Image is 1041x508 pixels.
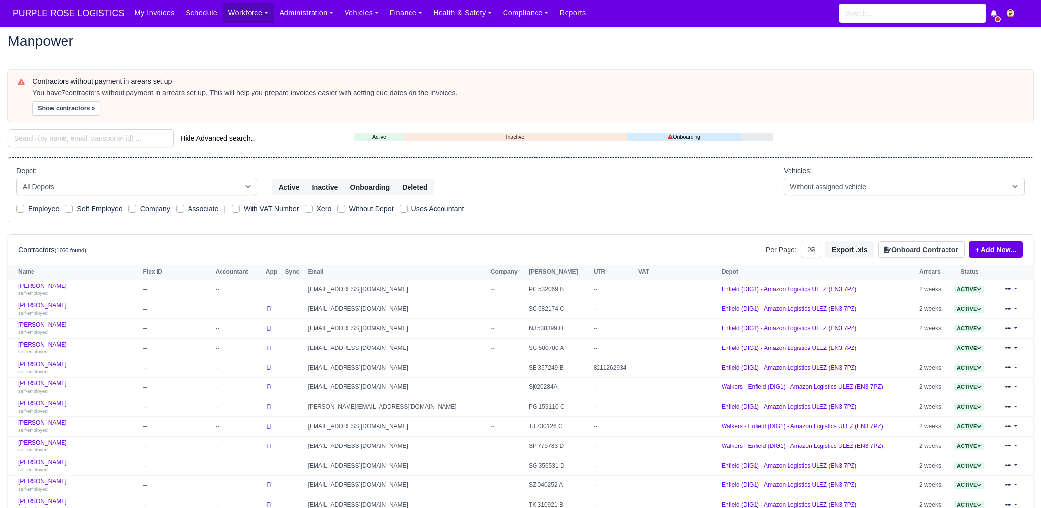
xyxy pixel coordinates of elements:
a: Enfield (DIG1) - Amazon Logistics ULEZ (EN3 7PZ) [722,305,856,312]
td: -- [213,338,263,358]
td: 2 weeks [917,417,948,437]
td: NJ 538399 D [526,319,591,339]
button: Hide Advanced search... [174,130,262,147]
td: 2 weeks [917,280,948,299]
a: [PERSON_NAME] self-employed [18,321,138,336]
a: Enfield (DIG1) - Amazon Logistics ULEZ (EN3 7PZ) [722,481,856,488]
span: Active [954,364,984,372]
th: Email [306,265,488,280]
td: 2 weeks [917,476,948,495]
a: Active [954,462,984,469]
small: self-employed [18,388,48,394]
button: Export .xls [825,241,874,258]
label: Per Page: [766,244,797,255]
a: Active [954,383,984,390]
h2: Manpower [8,34,1033,48]
small: self-employed [18,329,48,335]
a: [PERSON_NAME] self-employed [18,341,138,355]
small: self-employed [18,349,48,354]
small: self-employed [18,310,48,316]
td: Sj020284A [526,378,591,397]
td: SZ 040252 A [526,476,591,495]
td: -- [591,338,636,358]
a: Active [954,364,984,371]
td: [EMAIL_ADDRESS][DOMAIN_NAME] [306,476,488,495]
span: -- [491,443,495,449]
td: [EMAIL_ADDRESS][DOMAIN_NAME] [306,319,488,339]
label: Vehicles: [784,165,812,177]
a: Active [954,423,984,430]
span: Active [954,325,984,332]
td: 2 weeks [917,299,948,319]
td: SG 356531 D [526,456,591,476]
td: -- [141,476,213,495]
td: -- [213,456,263,476]
th: Name [8,265,141,280]
label: Uses Accountant [411,203,464,215]
h6: Contractors without payment in arears set up [32,77,1023,86]
td: -- [141,436,213,456]
span: Active [954,305,984,313]
a: [PERSON_NAME] self-employed [18,400,138,414]
td: 2 weeks [917,319,948,339]
td: -- [591,378,636,397]
a: Enfield (DIG1) - Amazon Logistics ULEZ (EN3 7PZ) [722,364,856,371]
td: -- [591,417,636,437]
a: Active [954,481,984,488]
span: -- [491,305,495,312]
span: -- [491,345,495,351]
td: 2 weeks [917,456,948,476]
label: Without Depot [349,203,393,215]
td: -- [591,456,636,476]
a: Enfield (DIG1) - Amazon Logistics ULEZ (EN3 7PZ) [722,345,856,351]
th: Flex ID [141,265,213,280]
a: Inactive [404,133,627,141]
td: -- [141,456,213,476]
a: Active [954,305,984,312]
a: Onboarding [627,133,741,141]
small: self-employed [18,427,48,433]
div: + Add New... [965,241,1023,258]
a: Finance [384,3,428,23]
a: Active [354,133,404,141]
td: [EMAIL_ADDRESS][DOMAIN_NAME] [306,436,488,456]
td: 2 weeks [917,378,948,397]
td: -- [213,436,263,456]
td: -- [141,378,213,397]
small: self-employed [18,290,48,296]
td: -- [213,299,263,319]
span: -- [491,286,495,293]
a: Enfield (DIG1) - Amazon Logistics ULEZ (EN3 7PZ) [722,403,856,410]
span: Active [954,481,984,489]
td: TJ 730126 C [526,417,591,437]
a: Active [954,501,984,508]
td: SG 580780 A [526,338,591,358]
a: Enfield (DIG1) - Amazon Logistics ULEZ (EN3 7PZ) [722,462,856,469]
td: [EMAIL_ADDRESS][DOMAIN_NAME] [306,299,488,319]
a: Active [954,403,984,410]
span: PURPLE ROSE LOGISTICS [8,3,129,23]
div: You have contractors without payment in arrears set up. This will help you prepare invoices easie... [32,88,1023,98]
label: Company [140,203,170,215]
span: | [224,205,226,213]
button: Show contractors » [32,101,100,116]
td: SP 775783 D [526,436,591,456]
small: self-employed [18,486,48,492]
td: [PERSON_NAME][EMAIL_ADDRESS][DOMAIN_NAME] [306,397,488,417]
td: PG 159110 C [526,397,591,417]
a: Walkers - Enfield (DIG1) - Amazon Logistics ULEZ (EN3 7PZ) [722,423,883,430]
td: -- [141,280,213,299]
a: Enfield (DIG1) - Amazon Logistics ULEZ (EN3 7PZ) [722,501,856,508]
th: Arrears [917,265,948,280]
td: -- [213,476,263,495]
td: -- [213,397,263,417]
a: Active [954,345,984,351]
a: Administration [274,3,339,23]
td: -- [141,358,213,378]
a: [PERSON_NAME] self-employed [18,419,138,434]
label: Xero [316,203,331,215]
td: PC 532069 B [526,280,591,299]
a: Health & Safety [428,3,498,23]
small: self-employed [18,369,48,374]
th: Depot [719,265,917,280]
